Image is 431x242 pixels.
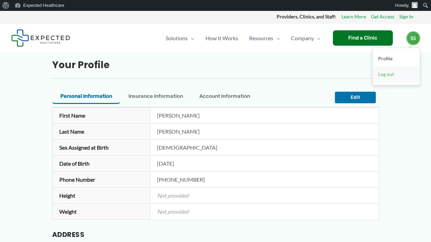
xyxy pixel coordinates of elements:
th: Phone Number [52,172,150,188]
a: Sign In [399,12,413,21]
span: Menu Toggle [314,26,321,50]
a: How It Works [200,26,244,50]
span: Insurance Information [128,93,183,99]
th: First Name [52,108,150,124]
a: Learn More [341,12,366,21]
th: Weight [52,204,150,220]
span: Menu Toggle [273,26,280,50]
th: Last Name [52,124,150,140]
td: [DATE] [150,156,379,172]
img: Expected Healthcare Logo - side, dark font, small [11,29,70,47]
span: Solutions [166,26,188,50]
a: CompanyMenu Toggle [286,26,326,50]
span: Resources [249,26,273,50]
em: Not provided [157,192,188,199]
nav: Primary Site Navigation [160,26,326,50]
a: Get Access [371,12,394,21]
td: [PHONE_NUMBER] [150,172,379,188]
span: How It Works [205,26,238,50]
button: Personal Information [52,90,120,104]
span: Personal Information [60,93,112,99]
a: SolutionsMenu Toggle [160,26,200,50]
td: [DEMOGRAPHIC_DATA] [150,140,379,156]
th: Sex Assigned at Birth [52,140,150,156]
span: Company [291,26,314,50]
a: Log out [373,66,420,82]
a: Find a Clinic [333,30,393,46]
a: ResourcesMenu Toggle [244,26,286,50]
a: SS [406,31,420,45]
a: Profile [373,51,420,66]
td: [PERSON_NAME] [150,108,379,124]
button: Edit [335,92,376,103]
strong: Providers, Clinics, and Staff: [277,14,336,19]
span: Account Information [199,93,250,99]
th: Height [52,188,150,204]
span: Menu Toggle [188,26,195,50]
td: [PERSON_NAME] [150,124,379,140]
em: Not provided [157,208,188,215]
h2: Your Profile [52,59,379,71]
button: Account Information [191,90,258,104]
button: Insurance Information [120,90,191,104]
th: Date of Birth [52,156,150,172]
